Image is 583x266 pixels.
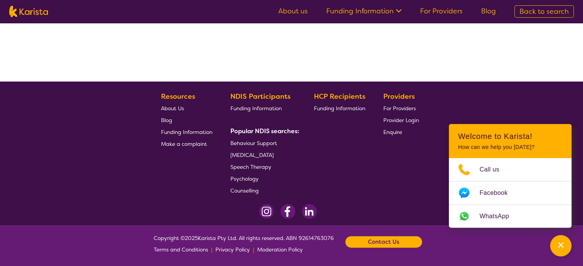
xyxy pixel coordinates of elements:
b: Contact Us [368,236,399,248]
p: | [253,244,254,255]
a: Funding Information [314,102,365,114]
div: Channel Menu [449,124,572,228]
span: Funding Information [230,105,282,112]
img: Instagram [259,204,274,219]
img: Karista logo [9,6,48,17]
a: About us [278,7,308,16]
span: For Providers [383,105,416,112]
span: Back to search [519,7,569,16]
span: Call us [480,164,509,175]
a: For Providers [420,7,463,16]
span: Moderation Policy [257,246,303,253]
a: [MEDICAL_DATA] [230,149,296,161]
h2: Welcome to Karista! [458,132,562,141]
span: [MEDICAL_DATA] [230,152,274,158]
span: Enquire [383,129,402,135]
span: Terms and Conditions [154,246,208,253]
span: Provider Login [383,117,419,124]
span: Psychology [230,175,259,182]
span: Copyright © 2025 Karista Pty Ltd. All rights reserved. ABN 92614763076 [154,232,334,255]
a: Back to search [514,5,574,18]
a: Funding Information [326,7,402,16]
button: Channel Menu [550,235,572,256]
b: HCP Recipients [314,92,365,101]
b: Popular NDIS searches: [230,127,299,135]
b: NDIS Participants [230,92,291,101]
span: Counselling [230,187,259,194]
ul: Choose channel [449,158,572,228]
a: Web link opens in a new tab. [449,205,572,228]
a: Privacy Policy [215,244,250,255]
span: Facebook [480,187,517,199]
a: Behaviour Support [230,137,296,149]
span: About Us [161,105,184,112]
a: About Us [161,102,212,114]
p: How can we help you [DATE]? [458,144,562,150]
span: Make a complaint [161,140,207,147]
a: Enquire [383,126,419,138]
img: LinkedIn [302,204,317,219]
span: Funding Information [314,105,365,112]
a: Blog [481,7,496,16]
span: Privacy Policy [215,246,250,253]
b: Providers [383,92,415,101]
a: Funding Information [230,102,296,114]
span: Behaviour Support [230,140,277,147]
a: Speech Therapy [230,161,296,173]
span: WhatsApp [480,211,518,222]
a: For Providers [383,102,419,114]
a: Provider Login [383,114,419,126]
a: Terms and Conditions [154,244,208,255]
a: Blog [161,114,212,126]
span: Speech Therapy [230,163,271,170]
a: Psychology [230,173,296,184]
a: Counselling [230,184,296,196]
img: Facebook [280,204,296,219]
p: | [211,244,212,255]
a: Make a complaint [161,138,212,150]
span: Funding Information [161,129,212,135]
span: Blog [161,117,172,124]
b: Resources [161,92,195,101]
a: Funding Information [161,126,212,138]
a: Moderation Policy [257,244,303,255]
